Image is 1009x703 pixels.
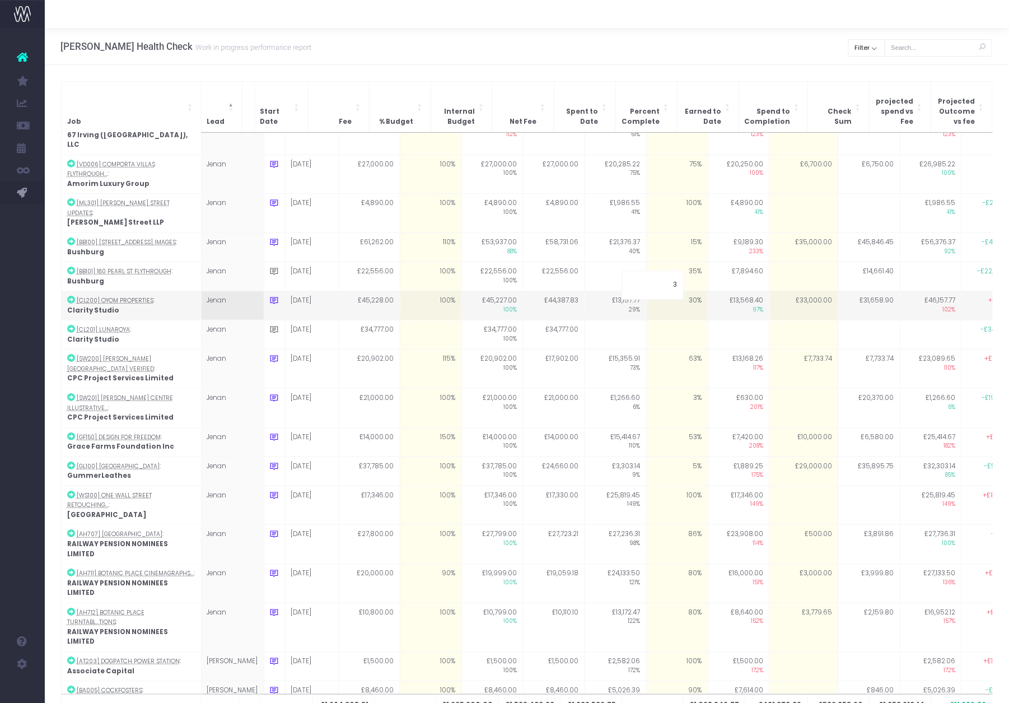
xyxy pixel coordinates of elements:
[900,525,961,564] td: £27,736.31
[585,194,646,233] td: £1,986.55
[67,413,174,422] strong: CPC Project Services Limited
[646,233,708,262] td: 15%
[201,651,264,681] td: [PERSON_NAME]
[585,291,646,320] td: £13,157.77
[61,525,201,564] td: :
[400,262,461,291] td: 100%
[285,262,338,291] td: [DATE]
[468,248,517,256] span: 88%
[201,457,264,486] td: Jenan
[285,155,338,194] td: [DATE]
[201,486,264,525] td: Jenan
[838,350,900,389] td: £7,733.74
[708,116,769,155] td: £25,549.70
[61,262,201,291] td: :
[523,427,585,457] td: £14,000.00
[523,320,585,350] td: £34,777.00
[523,233,585,262] td: £58,731.06
[461,320,523,350] td: £34,777.00
[708,155,769,194] td: £20,250.00
[708,350,769,389] td: £13,168.26
[646,194,708,233] td: 100%
[338,564,400,603] td: £20,000.00
[338,350,400,389] td: £20,902.00
[254,81,307,132] th: Start Date: Activate to sort: Activate to sort: Activate to sort: Activate to sort: Activate to s...
[461,427,523,457] td: £14,000.00
[400,155,461,194] td: 100%
[400,350,461,389] td: 115%
[61,651,201,681] td: :
[714,208,764,217] span: 41%
[714,169,764,178] span: 100%
[937,97,975,127] span: Projected Outcome vs fee
[646,564,708,603] td: 80%
[61,155,201,194] td: :
[769,116,838,155] td: £25,500.00
[400,564,461,603] td: 90%
[338,389,400,428] td: £21,000.00
[461,564,523,603] td: £19,999.00
[838,427,900,457] td: £6,580.00
[585,564,646,603] td: £24,133.50
[708,291,769,320] td: £13,568.40
[714,131,764,139] span: 123%
[67,335,119,344] strong: Clarity Studio
[838,457,900,486] td: £35,895.75
[461,291,523,320] td: £45,227.00
[585,116,646,155] td: £31,549.28
[900,389,961,428] td: £1,266.60
[461,194,523,233] td: £4,890.00
[67,199,170,217] abbr: [ML301] Besson Street Updates
[67,394,173,412] abbr: [SW201] Fleming Centre Illustrative
[201,81,242,132] th: Lead: Activate to sort: Activate to sort: Activate to invert sorting: Activate to invert sorting:...
[285,233,338,262] td: [DATE]
[906,364,956,373] span: 110%
[61,320,201,350] td: :
[900,350,961,389] td: £23,089.65
[285,389,338,428] td: [DATE]
[769,350,838,389] td: £7,733.74
[869,81,931,132] th: projected spend vs Fee: Activate to sort: Activate to sort: Activate to sort: Activate to sort: A...
[61,291,201,320] td: :
[431,81,492,132] th: Internal Budget: Activate to sort: Activate to sort: Activate to sort: Activate to sort: Activate...
[906,131,956,139] span: 123%
[646,525,708,564] td: 86%
[745,107,791,127] span: Spend to Completion
[585,486,646,525] td: £25,819.45
[838,155,900,194] td: £6,750.00
[646,457,708,486] td: 5%
[461,457,523,486] td: £37,785.00
[61,81,201,132] th: Job: Activate to invert sorting: Activate to invert sorting: Activate to sort: Activate to sort: ...
[369,81,431,132] th: % Budget: Activate to sort: Activate to sort: Activate to sort: Activate to sort: Activate to sor...
[285,525,338,564] td: [DATE]
[77,267,171,276] abbr: [BB101] 180 Pearl St Flythrough
[708,194,769,233] td: £4,890.00
[585,350,646,389] td: £15,355.91
[615,81,677,132] th: Percent Complete: Activate to sort: Activate to sort: Activate to sort: Activate to sort: Activat...
[585,427,646,457] td: £15,414.67
[838,389,900,428] td: £20,370.00
[285,350,338,389] td: [DATE]
[67,160,155,179] abbr: [VD006] Comporta Villas Flythrough
[201,427,264,457] td: Jenan
[201,233,264,262] td: Jenan
[714,248,764,256] span: 233%
[400,427,461,457] td: 150%
[338,603,400,651] td: £10,800.00
[201,194,264,233] td: Jenan
[201,389,264,428] td: Jenan
[61,427,201,457] td: :
[285,603,338,651] td: [DATE]
[769,427,838,457] td: £10,000.00
[900,603,961,651] td: £16,952.12
[461,155,523,194] td: £27,000.00
[585,457,646,486] td: £3,303.14
[338,320,400,350] td: £34,777.00
[61,457,201,486] td: :
[523,525,585,564] td: £27,723.21
[622,107,660,127] span: Percent Complete
[61,389,201,428] td: :
[67,179,150,188] strong: Amorim Luxury Group
[585,603,646,651] td: £13,172.47
[900,564,961,603] td: £27,133.50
